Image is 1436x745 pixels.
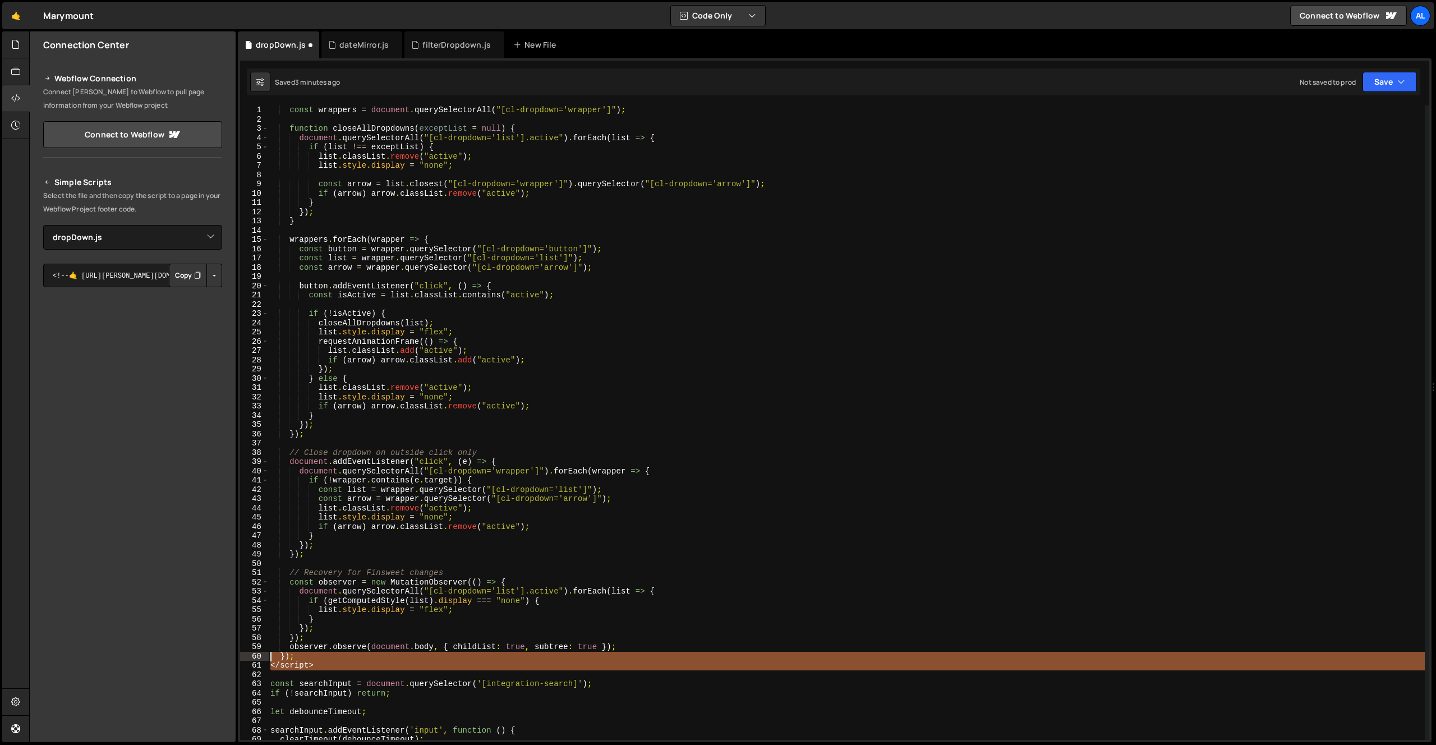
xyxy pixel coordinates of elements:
[240,448,269,458] div: 38
[169,264,222,287] div: Button group with nested dropdown
[513,39,560,50] div: New File
[240,485,269,495] div: 42
[240,531,269,541] div: 47
[240,467,269,476] div: 40
[240,134,269,143] div: 4
[671,6,765,26] button: Code Only
[240,661,269,670] div: 61
[240,513,269,522] div: 45
[240,624,269,633] div: 57
[240,171,269,180] div: 8
[43,72,222,85] h2: Webflow Connection
[240,411,269,421] div: 34
[240,402,269,411] div: 33
[240,568,269,578] div: 51
[1363,72,1417,92] button: Save
[275,77,340,87] div: Saved
[240,504,269,513] div: 44
[240,161,269,171] div: 7
[240,642,269,652] div: 59
[240,430,269,439] div: 36
[240,587,269,596] div: 53
[240,254,269,263] div: 17
[295,77,340,87] div: 3 minutes ago
[43,9,94,22] div: Marymount
[240,226,269,236] div: 14
[240,393,269,402] div: 32
[1300,77,1356,87] div: Not saved to prod
[43,306,223,407] iframe: YouTube video player
[43,264,222,287] textarea: <!--🤙 [URL][PERSON_NAME][DOMAIN_NAME]> <script>document.addEventListener("DOMContentLoaded", func...
[240,726,269,735] div: 68
[240,319,269,328] div: 24
[240,670,269,680] div: 62
[256,39,306,50] div: dropDown.js
[2,2,30,29] a: 🤙
[240,494,269,504] div: 43
[43,176,222,189] h2: Simple Scripts
[240,105,269,115] div: 1
[422,39,491,50] div: filterDropdown.js
[1410,6,1430,26] a: Al
[240,152,269,162] div: 6
[240,272,269,282] div: 19
[240,189,269,199] div: 10
[240,615,269,624] div: 56
[240,439,269,448] div: 37
[43,121,222,148] a: Connect to Webflow
[1290,6,1407,26] a: Connect to Webflow
[240,337,269,347] div: 26
[240,689,269,698] div: 64
[240,541,269,550] div: 48
[43,85,222,112] p: Connect [PERSON_NAME] to Webflow to pull page information from your Webflow project
[240,374,269,384] div: 30
[240,291,269,300] div: 21
[240,383,269,393] div: 31
[240,633,269,643] div: 58
[240,142,269,152] div: 5
[240,263,269,273] div: 18
[240,476,269,485] div: 41
[240,328,269,337] div: 25
[240,208,269,217] div: 12
[240,578,269,587] div: 52
[240,522,269,532] div: 46
[339,39,389,50] div: dateMirror.js
[240,735,269,744] div: 69
[240,652,269,661] div: 60
[240,115,269,125] div: 2
[240,124,269,134] div: 3
[240,300,269,310] div: 22
[240,420,269,430] div: 35
[240,180,269,189] div: 9
[240,716,269,726] div: 67
[240,605,269,615] div: 55
[240,559,269,569] div: 50
[240,245,269,254] div: 16
[43,414,223,515] iframe: YouTube video player
[240,698,269,707] div: 65
[240,457,269,467] div: 39
[240,365,269,374] div: 29
[240,550,269,559] div: 49
[169,264,207,287] button: Copy
[240,596,269,606] div: 54
[43,189,222,216] p: Select the file and then copy the script to a page in your Webflow Project footer code.
[240,198,269,208] div: 11
[240,282,269,291] div: 20
[240,679,269,689] div: 63
[240,235,269,245] div: 15
[240,707,269,717] div: 66
[43,39,129,51] h2: Connection Center
[240,346,269,356] div: 27
[240,217,269,226] div: 13
[240,356,269,365] div: 28
[240,309,269,319] div: 23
